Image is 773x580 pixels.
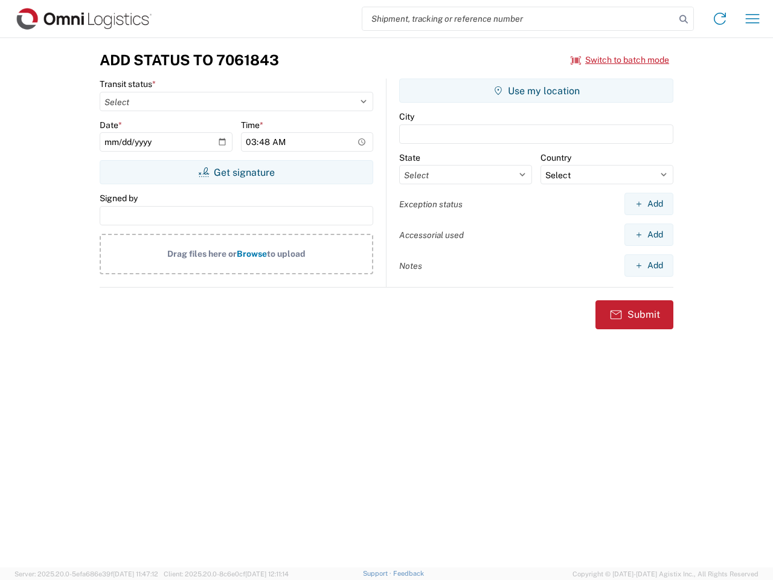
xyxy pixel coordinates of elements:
input: Shipment, tracking or reference number [362,7,675,30]
label: Transit status [100,79,156,89]
span: Client: 2025.20.0-8c6e0cf [164,570,289,578]
label: Notes [399,260,422,271]
h3: Add Status to 7061843 [100,51,279,69]
label: City [399,111,414,122]
span: Copyright © [DATE]-[DATE] Agistix Inc., All Rights Reserved [573,569,759,579]
span: Server: 2025.20.0-5efa686e39f [14,570,158,578]
a: Support [363,570,393,577]
a: Feedback [393,570,424,577]
span: Drag files here or [167,249,237,259]
button: Get signature [100,160,373,184]
label: Signed by [100,193,138,204]
span: Browse [237,249,267,259]
button: Use my location [399,79,673,103]
label: Exception status [399,199,463,210]
button: Add [624,254,673,277]
label: Time [241,120,263,130]
span: to upload [267,249,306,259]
button: Add [624,193,673,215]
button: Add [624,224,673,246]
label: Country [540,152,571,163]
label: State [399,152,420,163]
span: [DATE] 12:11:14 [245,570,289,578]
label: Accessorial used [399,230,464,240]
span: [DATE] 11:47:12 [113,570,158,578]
button: Switch to batch mode [571,50,669,70]
label: Date [100,120,122,130]
button: Submit [595,300,673,329]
